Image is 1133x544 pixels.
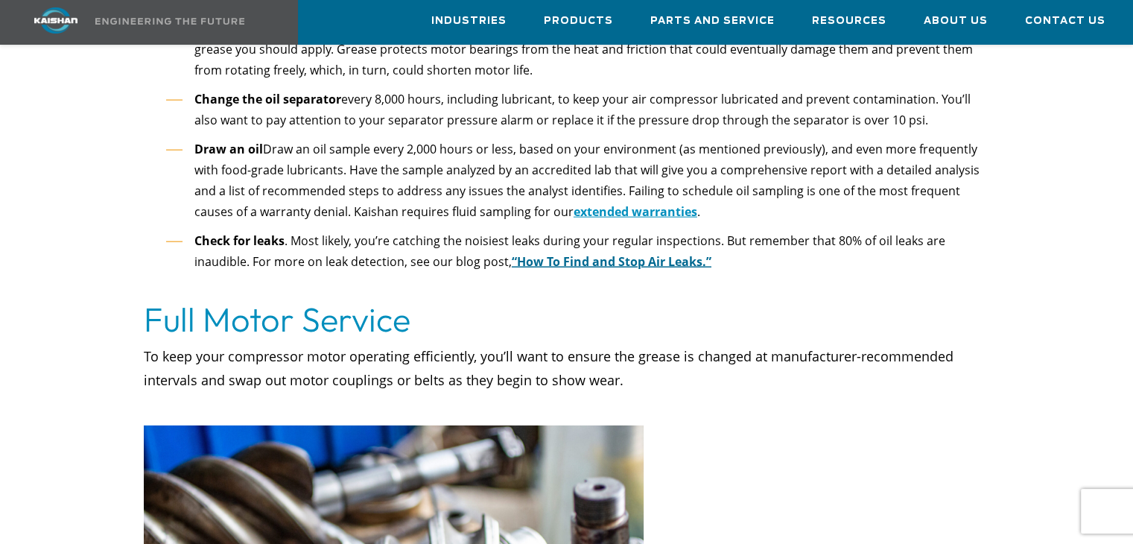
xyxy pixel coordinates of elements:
span: . Most likely, you’re catching the noisiest leaks during your regular inspections. But remember t... [194,233,945,270]
h2: Full Motor Service [144,299,989,341]
a: “How To Find and Stop Air Leaks.” [512,253,711,270]
span: Resources [812,13,886,30]
span: Parts and Service [650,13,775,30]
strong: Draw an oil [194,141,263,157]
a: About Us [924,1,988,41]
li: . [166,139,989,223]
span: Products [544,13,613,30]
span: Your compressor’s motor bearing manufacturer can tell you how often to grease motor bearings and ... [194,20,973,78]
strong: Change the oil separator [194,91,341,107]
span: About Us [924,13,988,30]
span: Industries [431,13,507,30]
a: Contact Us [1025,1,1105,41]
a: Resources [812,1,886,41]
span: Contact Us [1025,13,1105,30]
a: Parts and Service [650,1,775,41]
a: Products [544,1,613,41]
img: Engineering the future [95,18,244,25]
a: extended warranties [574,203,697,220]
p: To keep your compressor motor operating efficiently, you’ll want to ensure the grease is changed ... [144,344,989,392]
span: Draw an oil sample every 2,000 hours or less, based on your environment (as mentioned previously)... [194,141,980,220]
a: Industries [431,1,507,41]
strong: Check for leaks [194,233,285,249]
span: every 8,000 hours, including lubricant, to keep your air compressor lubricated and prevent contam... [194,91,971,128]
